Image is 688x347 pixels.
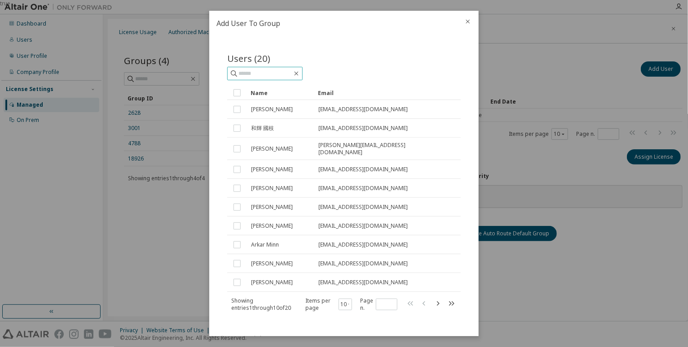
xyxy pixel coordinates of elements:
button: 10 [341,301,350,308]
div: Email [318,86,445,100]
div: Name [251,86,311,100]
button: close [464,18,472,25]
span: [PERSON_NAME] [251,106,293,113]
h2: Add User To Group [209,11,457,36]
span: [PERSON_NAME] [251,185,293,192]
span: Date Restrictions [227,335,271,342]
span: [EMAIL_ADDRESS][DOMAIN_NAME] [318,260,408,267]
span: [PERSON_NAME] [251,260,293,267]
span: [PERSON_NAME] [251,222,293,230]
span: Showing entries 1 through 10 of 20 [231,297,291,312]
span: [EMAIL_ADDRESS][DOMAIN_NAME] [318,166,408,173]
span: [PERSON_NAME] [251,279,293,286]
span: [EMAIL_ADDRESS][DOMAIN_NAME] [318,185,408,192]
span: [PERSON_NAME][EMAIL_ADDRESS][DOMAIN_NAME] [318,142,445,156]
span: [EMAIL_ADDRESS][DOMAIN_NAME] [318,106,408,113]
span: [EMAIL_ADDRESS][DOMAIN_NAME] [318,204,408,211]
span: Items per page [305,297,352,312]
span: Users (20) [227,52,270,65]
span: [EMAIL_ADDRESS][DOMAIN_NAME] [318,125,408,132]
span: Arkar Minn [251,241,279,248]
span: [PERSON_NAME] [251,145,293,152]
span: [PERSON_NAME] [251,204,293,211]
span: 和輝 國枝 [251,125,274,132]
span: Page n. [360,297,397,312]
span: [EMAIL_ADDRESS][DOMAIN_NAME] [318,241,408,248]
span: [EMAIL_ADDRESS][DOMAIN_NAME] [318,279,408,286]
span: [EMAIL_ADDRESS][DOMAIN_NAME] [318,222,408,230]
span: [PERSON_NAME] [251,166,293,173]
